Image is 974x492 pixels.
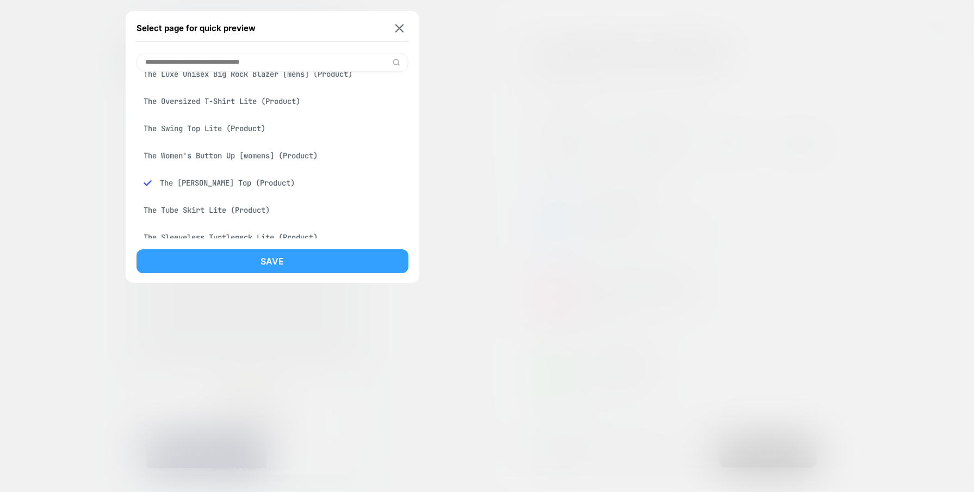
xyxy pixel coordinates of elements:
h1: The Oversized T Dress [8,379,207,395]
div: Previous slide [5,200,10,208]
div: The Oversized T-Shirt Lite (Product) [137,91,408,112]
span: Navy [125,428,144,437]
div: The Luxe Unisex Big Rock Blazer [mens] (Product) [137,64,408,84]
div: The [PERSON_NAME] Top (Product) [137,173,408,193]
span: $220 [97,396,119,407]
img: Bleusalt [51,41,138,63]
button: Claim Free Scarf [7,403,126,433]
a: Go To Rewards page [166,40,190,64]
div: The Tube Skirt Lite (Product) [137,200,408,220]
summary: Menu [2,40,26,64]
img: blue checkmark [144,179,152,187]
div: The Sleeveless Turtleneck Lite (Product) [137,227,408,248]
img: close [395,24,404,32]
div: The Women's Button Up [womens] (Product) [137,145,408,166]
button: Save [137,249,408,273]
div: The Swing Top Lite (Product) [137,118,408,139]
span: Select page for quick preview [137,23,256,33]
span: New Arrival [82,357,134,371]
a: bleusalt top logo [47,37,142,67]
img: edit [392,58,400,66]
summary: Search [142,40,166,64]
